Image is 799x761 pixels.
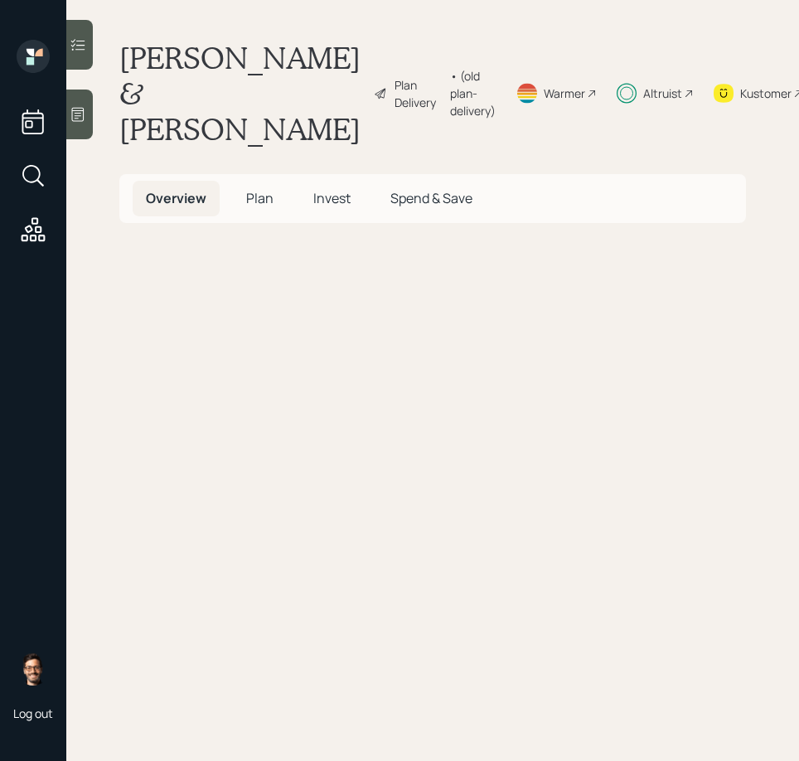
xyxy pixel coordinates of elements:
h1: [PERSON_NAME] & [PERSON_NAME] [119,40,361,148]
span: Invest [313,189,351,207]
div: Log out [13,705,53,721]
span: Plan [246,189,274,207]
img: sami-boghos-headshot.png [17,652,50,686]
span: Overview [146,189,206,207]
div: Warmer [544,85,585,102]
div: • (old plan-delivery) [450,67,496,119]
div: Kustomer [740,85,792,102]
span: Spend & Save [390,189,472,207]
div: Plan Delivery [395,76,442,111]
div: Altruist [643,85,682,102]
